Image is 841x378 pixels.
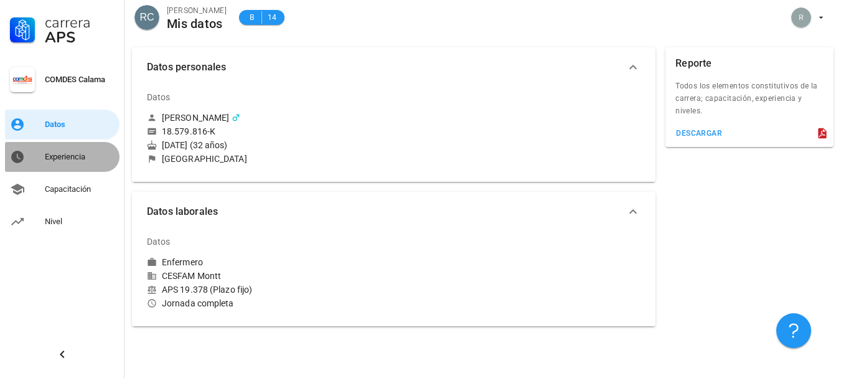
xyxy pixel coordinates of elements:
[670,125,727,142] button: descargar
[267,11,277,24] span: 14
[132,192,655,232] button: Datos laborales
[45,184,115,194] div: Capacitación
[45,152,115,162] div: Experiencia
[167,4,227,17] div: [PERSON_NAME]
[162,257,203,268] div: Enfermero
[167,17,227,31] div: Mis datos
[665,80,834,125] div: Todos los elementos constitutivos de la carrera; capacitación, experiencia y niveles.
[147,82,171,112] div: Datos
[247,11,256,24] span: B
[147,227,171,257] div: Datos
[675,129,722,138] div: descargar
[147,139,389,151] div: [DATE] (32 años)
[5,110,120,139] a: Datos
[134,5,159,30] div: avatar
[45,75,115,85] div: COMDES Calama
[147,270,389,281] div: CESFAM Montt
[147,59,626,76] span: Datos personales
[162,112,229,123] div: [PERSON_NAME]
[132,47,655,87] button: Datos personales
[45,15,115,30] div: Carrera
[147,298,389,309] div: Jornada completa
[5,207,120,237] a: Nivel
[162,126,215,137] div: 18.579.816-K
[675,47,712,80] div: Reporte
[147,284,389,295] div: APS 19.378 (Plazo fijo)
[5,174,120,204] a: Capacitación
[162,153,247,164] div: [GEOGRAPHIC_DATA]
[5,142,120,172] a: Experiencia
[45,30,115,45] div: APS
[45,217,115,227] div: Nivel
[45,120,115,130] div: Datos
[147,203,626,220] span: Datos laborales
[139,5,154,30] span: RC
[791,7,811,27] div: avatar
